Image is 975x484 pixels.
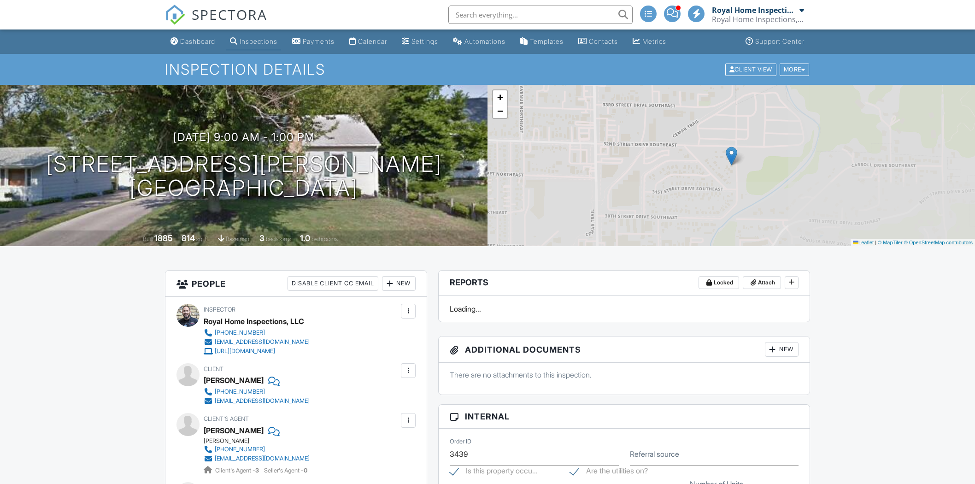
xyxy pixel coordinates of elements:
img: Marker [726,147,737,165]
span: Client [204,366,223,372]
div: [EMAIL_ADDRESS][DOMAIN_NAME] [215,455,310,462]
h3: People [165,271,427,297]
p: There are no attachments to this inspection. [450,370,799,380]
span: Seller's Agent - [264,467,307,474]
div: [PHONE_NUMBER] [215,446,265,453]
span: − [497,105,503,117]
span: | [875,240,876,245]
a: Contacts [575,33,622,50]
span: basement [226,236,251,242]
span: SPECTORA [192,5,267,24]
div: 3 [259,233,264,243]
h1: [STREET_ADDRESS][PERSON_NAME] [GEOGRAPHIC_DATA] [46,152,442,201]
div: Metrics [642,37,666,45]
div: Disable Client CC Email [288,276,378,291]
div: [PERSON_NAME] [204,373,264,387]
div: [PHONE_NUMBER] [215,388,265,395]
input: Search everything... [448,6,633,24]
div: More [780,63,810,76]
a: Calendar [346,33,391,50]
div: Royal Home Inspections, LLC [712,6,797,15]
a: [PHONE_NUMBER] [204,387,310,396]
a: Support Center [742,33,808,50]
a: [EMAIL_ADDRESS][DOMAIN_NAME] [204,337,310,347]
a: Settings [398,33,442,50]
span: bathrooms [311,236,338,242]
label: Order ID [450,437,471,446]
div: [PERSON_NAME] [204,437,317,445]
h3: [DATE] 9:00 am - 1:00 pm [173,131,315,143]
div: Contacts [589,37,618,45]
a: [EMAIL_ADDRESS][DOMAIN_NAME] [204,396,310,406]
span: bedrooms [266,236,291,242]
a: [PHONE_NUMBER] [204,445,310,454]
div: New [765,342,799,357]
a: Inspections [226,33,281,50]
div: 1885 [154,233,173,243]
a: Zoom out [493,104,507,118]
div: Automations [464,37,505,45]
a: [PERSON_NAME] [204,424,264,437]
a: © OpenStreetMap contributors [904,240,973,245]
a: Automations (Advanced) [449,33,509,50]
a: Dashboard [167,33,219,50]
div: Inspections [240,37,277,45]
a: Leaflet [853,240,874,245]
strong: 0 [304,467,307,474]
span: Client's Agent [204,415,249,422]
div: Dashboard [180,37,215,45]
div: Royal Home Inspections, LLC [204,314,304,328]
a: © MapTiler [878,240,903,245]
img: The Best Home Inspection Software - Spectora [165,5,185,25]
div: [URL][DOMAIN_NAME] [215,348,275,355]
span: Inspector [204,306,235,313]
div: Settings [411,37,438,45]
a: [PHONE_NUMBER] [204,328,310,337]
strong: 3 [255,467,259,474]
span: + [497,91,503,103]
label: Referral source [630,449,679,459]
div: Client View [725,63,776,76]
div: Royal Home Inspections, LLC [712,15,804,24]
div: 1.0 [300,233,310,243]
a: SPECTORA [165,12,267,32]
h1: Inspection Details [165,61,810,77]
label: Is this property occupied? [450,466,538,478]
span: sq. ft. [196,236,209,242]
label: Are the utilities on? [570,466,648,478]
a: [URL][DOMAIN_NAME] [204,347,310,356]
div: [EMAIL_ADDRESS][DOMAIN_NAME] [215,397,310,405]
div: [EMAIL_ADDRESS][DOMAIN_NAME] [215,338,310,346]
a: Payments [288,33,338,50]
div: New [382,276,416,291]
div: Support Center [755,37,805,45]
h3: Additional Documents [439,336,810,363]
h3: Internal [439,405,810,429]
div: Calendar [358,37,387,45]
div: Payments [303,37,335,45]
span: Built [143,236,153,242]
div: [PHONE_NUMBER] [215,329,265,336]
a: Zoom in [493,90,507,104]
a: Client View [724,65,779,72]
a: Templates [517,33,567,50]
div: 814 [182,233,195,243]
a: [EMAIL_ADDRESS][DOMAIN_NAME] [204,454,310,463]
div: Templates [530,37,564,45]
span: Client's Agent - [215,467,260,474]
a: Metrics [629,33,670,50]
